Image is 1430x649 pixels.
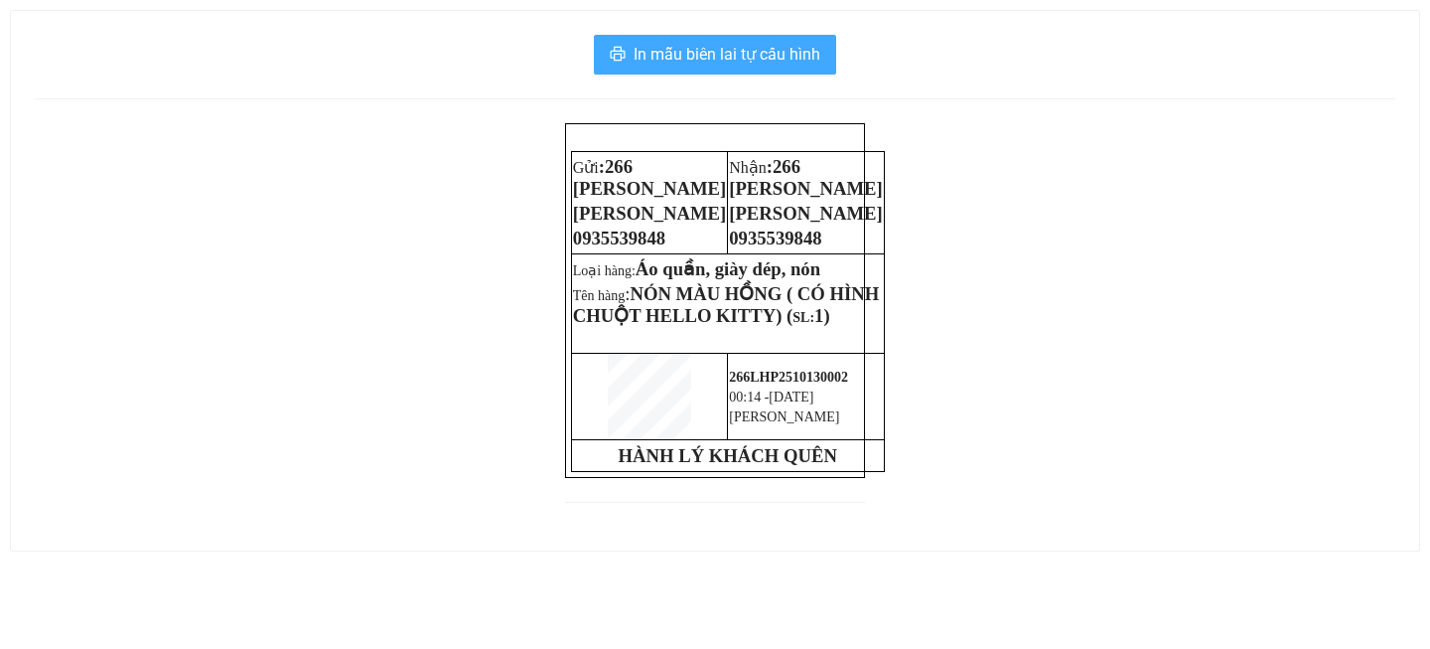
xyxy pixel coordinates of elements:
[792,310,814,325] span: SL:
[573,288,879,325] span: Tên hàng
[573,203,726,224] span: [PERSON_NAME]
[634,42,820,67] span: In mẫu biên lai tự cấu hình
[729,409,839,424] span: [PERSON_NAME]
[729,159,767,176] span: Nhận
[729,228,821,248] span: 0935539848
[729,390,769,405] span: 00:14 -
[729,156,882,199] span: :
[594,35,836,75] button: printerIn mẫu biên lai tự cấu hình
[729,203,882,224] span: [PERSON_NAME]
[573,156,726,199] span: :
[729,370,848,385] span: 266LHP2510130002
[636,258,820,279] span: Áo quần, giày dép, nón
[573,159,599,176] span: Gửi
[573,283,879,326] span: NÓN MÀU HỒNG ( CÓ HÌNH CHUỘT HELLO KITTY) (
[573,263,820,278] span: Loại hàng:
[814,305,830,326] span: 1)
[769,390,813,405] span: [DATE]
[573,228,665,248] span: 0935539848
[573,156,726,199] span: 266 [PERSON_NAME]
[619,445,837,466] strong: HÀNH LÝ KHÁCH QUÊN
[610,46,626,65] span: printer
[573,283,879,326] span: :
[729,156,882,199] span: 266 [PERSON_NAME]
